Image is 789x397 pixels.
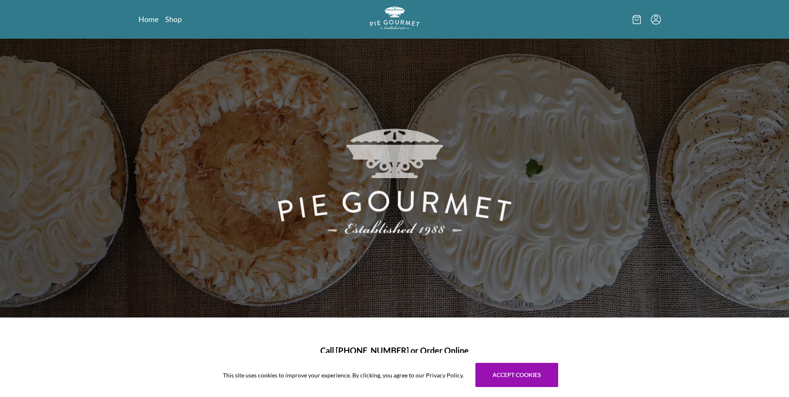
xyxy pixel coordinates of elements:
[165,14,182,24] a: Shop
[139,14,158,24] a: Home
[370,7,420,30] img: logo
[651,15,661,25] button: Menu
[223,371,464,380] span: This site uses cookies to improve your experience. By clicking, you agree to our Privacy Policy.
[370,7,420,32] a: Logo
[148,344,641,357] h1: Call [PHONE_NUMBER] or Order Online
[475,363,558,387] button: Accept cookies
